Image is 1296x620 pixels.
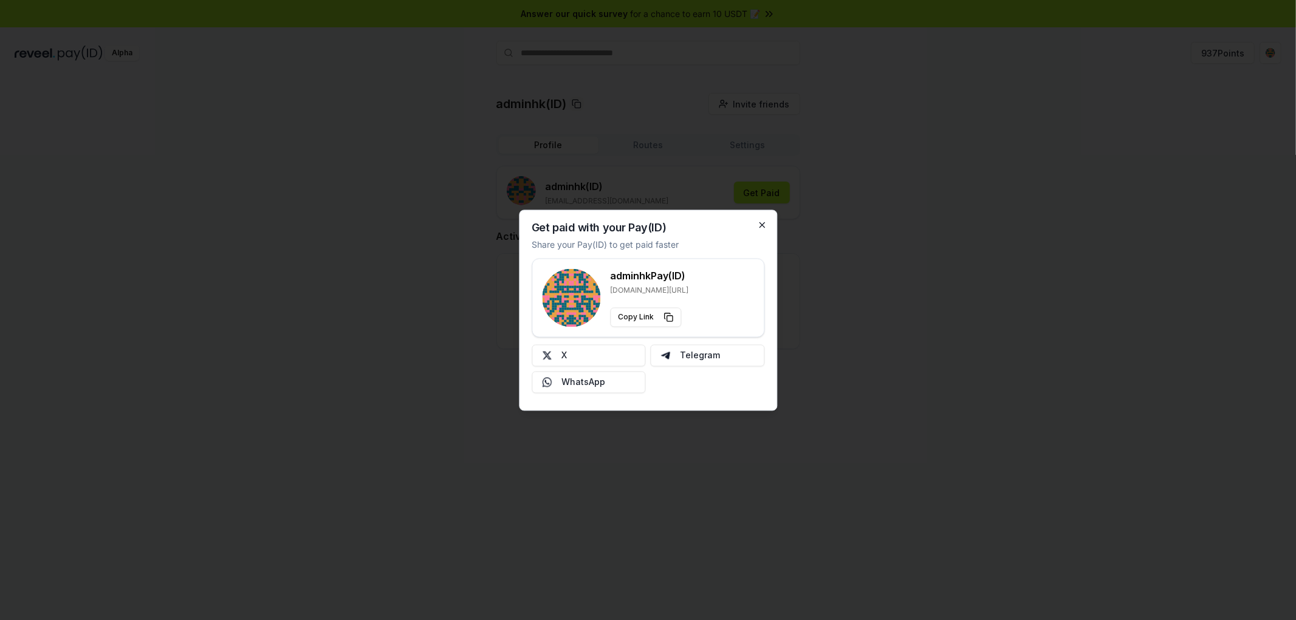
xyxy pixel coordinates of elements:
[661,350,671,360] img: Telegram
[610,268,688,283] h3: adminhk Pay(ID)
[532,371,646,393] button: WhatsApp
[610,285,688,295] p: [DOMAIN_NAME][URL]
[610,307,681,327] button: Copy Link
[532,238,679,251] p: Share your Pay(ID) to get paid faster
[651,344,765,366] button: Telegram
[542,377,552,387] img: Whatsapp
[542,350,552,360] img: X
[532,344,646,366] button: X
[532,222,666,233] h2: Get paid with your Pay(ID)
